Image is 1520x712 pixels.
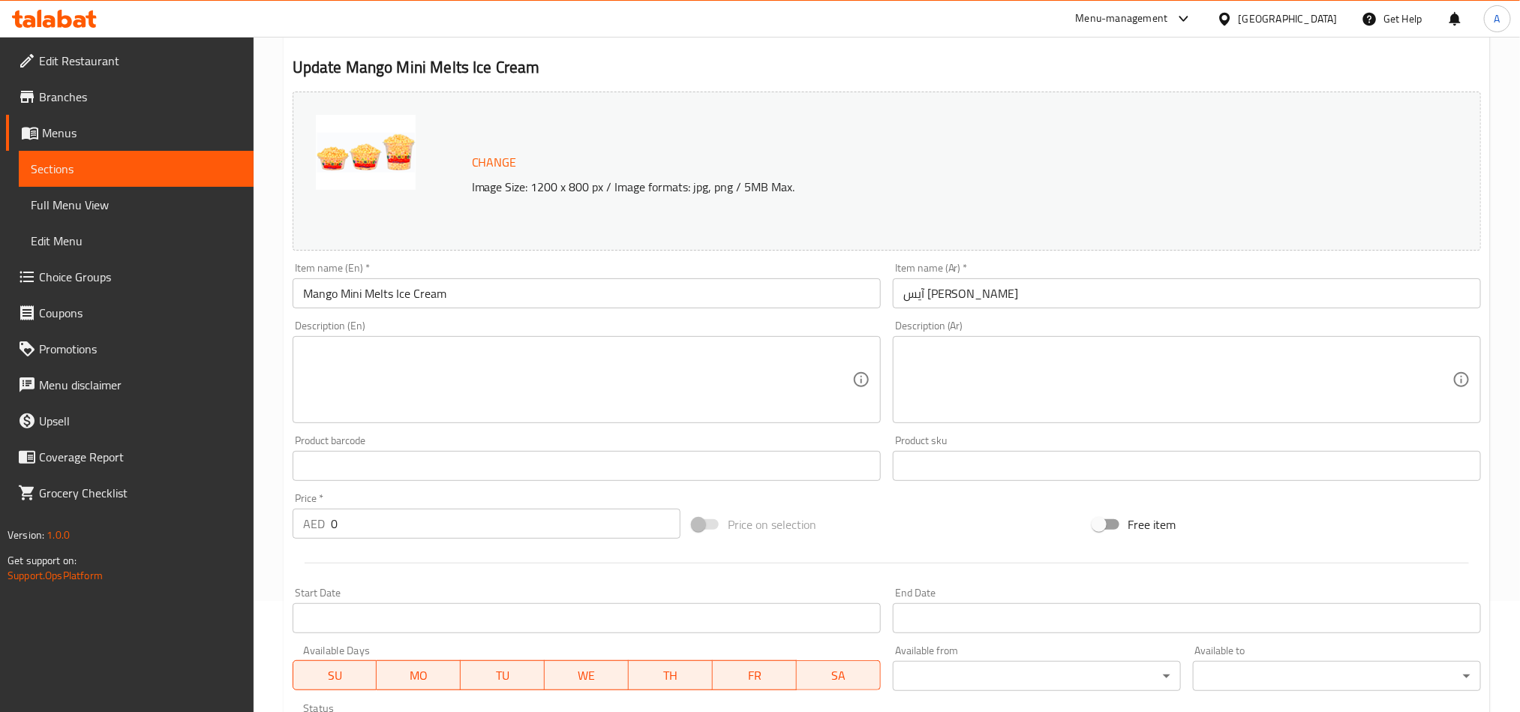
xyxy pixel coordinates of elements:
[6,295,254,331] a: Coupons
[6,43,254,79] a: Edit Restaurant
[797,660,881,690] button: SA
[6,367,254,403] a: Menu disclaimer
[1128,515,1176,533] span: Free item
[39,52,242,70] span: Edit Restaurant
[629,660,713,690] button: TH
[331,509,680,539] input: Please enter price
[293,451,881,481] input: Please enter product barcode
[293,660,377,690] button: SU
[472,152,517,173] span: Change
[893,661,1181,691] div: ​
[467,665,539,686] span: TU
[6,475,254,511] a: Grocery Checklist
[6,403,254,439] a: Upsell
[39,268,242,286] span: Choice Groups
[719,665,791,686] span: FR
[466,178,1323,196] p: Image Size: 1200 x 800 px / Image formats: jpg, png / 5MB Max.
[466,147,523,178] button: Change
[8,551,77,570] span: Get support on:
[293,278,881,308] input: Enter name En
[8,566,103,585] a: Support.OpsPlatform
[551,665,623,686] span: WE
[545,660,629,690] button: WE
[31,232,242,250] span: Edit Menu
[39,412,242,430] span: Upsell
[6,115,254,151] a: Menus
[316,115,416,190] img: MANGO_637422832966027010.jpg
[1239,11,1338,27] div: [GEOGRAPHIC_DATA]
[31,196,242,214] span: Full Menu View
[39,484,242,502] span: Grocery Checklist
[39,88,242,106] span: Branches
[1076,10,1168,28] div: Menu-management
[19,187,254,223] a: Full Menu View
[293,56,1481,79] h2: Update Mango Mini Melts Ice Cream
[19,223,254,259] a: Edit Menu
[47,525,70,545] span: 1.0.0
[42,124,242,142] span: Menus
[1494,11,1500,27] span: A
[377,660,461,690] button: MO
[1193,661,1481,691] div: ​
[635,665,707,686] span: TH
[6,259,254,295] a: Choice Groups
[6,439,254,475] a: Coverage Report
[713,660,797,690] button: FR
[39,340,242,358] span: Promotions
[893,278,1481,308] input: Enter name Ar
[383,665,455,686] span: MO
[893,451,1481,481] input: Please enter product sku
[39,448,242,466] span: Coverage Report
[39,376,242,394] span: Menu disclaimer
[299,665,371,686] span: SU
[19,151,254,187] a: Sections
[303,515,325,533] p: AED
[31,160,242,178] span: Sections
[461,660,545,690] button: TU
[728,515,816,533] span: Price on selection
[6,79,254,115] a: Branches
[803,665,875,686] span: SA
[6,331,254,367] a: Promotions
[8,525,44,545] span: Version:
[39,304,242,322] span: Coupons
